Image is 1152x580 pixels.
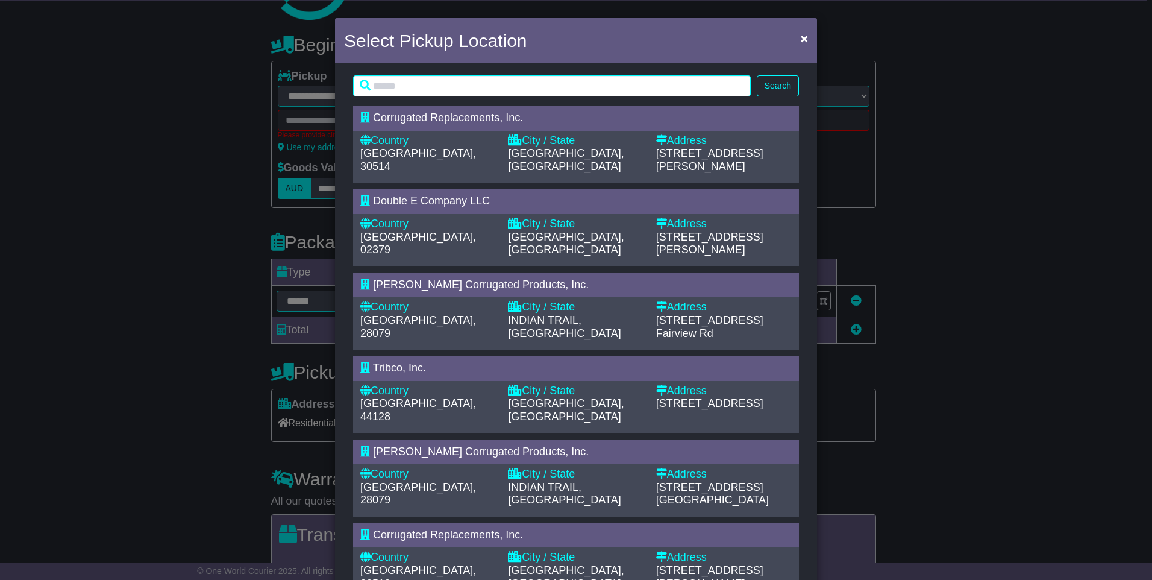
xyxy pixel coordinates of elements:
[360,551,496,564] div: Country
[656,551,792,564] div: Address
[508,218,643,231] div: City / State
[360,397,476,423] span: [GEOGRAPHIC_DATA], 44128
[656,231,763,256] span: [STREET_ADDRESS][PERSON_NAME]
[373,279,589,291] span: [PERSON_NAME] Corrugated Products, Inc.
[656,468,792,481] div: Address
[360,314,476,339] span: [GEOGRAPHIC_DATA], 28079
[508,385,643,398] div: City / State
[508,231,624,256] span: [GEOGRAPHIC_DATA], [GEOGRAPHIC_DATA]
[373,529,523,541] span: Corrugated Replacements, Inc.
[795,26,814,51] button: Close
[656,147,763,172] span: [STREET_ADDRESS][PERSON_NAME]
[656,385,792,398] div: Address
[373,362,426,374] span: Tribco, Inc.
[373,446,589,458] span: [PERSON_NAME] Corrugated Products, Inc.
[656,134,792,148] div: Address
[757,75,799,96] button: Search
[360,218,496,231] div: Country
[508,134,643,148] div: City / State
[360,147,476,172] span: [GEOGRAPHIC_DATA], 30514
[508,481,621,506] span: INDIAN TRAIL, [GEOGRAPHIC_DATA]
[656,397,763,409] span: [STREET_ADDRESS]
[508,397,624,423] span: [GEOGRAPHIC_DATA], [GEOGRAPHIC_DATA]
[656,327,713,339] span: Fairview Rd
[656,314,763,326] span: [STREET_ADDRESS]
[508,314,621,339] span: INDIAN TRAIL, [GEOGRAPHIC_DATA]
[360,481,476,506] span: [GEOGRAPHIC_DATA], 28079
[656,218,792,231] div: Address
[656,494,769,506] span: [GEOGRAPHIC_DATA]
[801,31,808,45] span: ×
[360,468,496,481] div: Country
[508,468,643,481] div: City / State
[656,481,763,493] span: [STREET_ADDRESS]
[508,551,643,564] div: City / State
[344,27,527,54] h4: Select Pickup Location
[360,231,476,256] span: [GEOGRAPHIC_DATA], 02379
[508,147,624,172] span: [GEOGRAPHIC_DATA], [GEOGRAPHIC_DATA]
[656,301,792,314] div: Address
[373,112,523,124] span: Corrugated Replacements, Inc.
[373,195,490,207] span: Double E Company LLC
[360,385,496,398] div: Country
[508,301,643,314] div: City / State
[360,301,496,314] div: Country
[360,134,496,148] div: Country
